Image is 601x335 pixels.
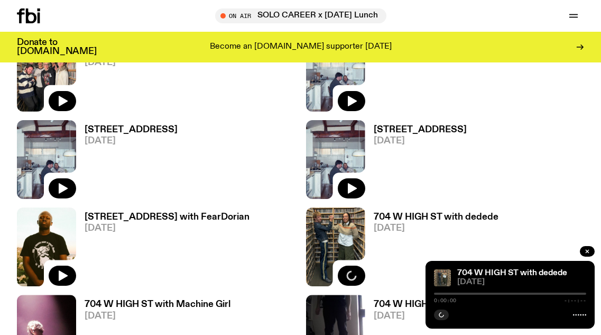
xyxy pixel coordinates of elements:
img: Artist Your Arms Are My Cocoon in the fbi music library [17,32,76,111]
p: Become an [DOMAIN_NAME] supporter [DATE] [210,42,392,52]
a: [STREET_ADDRESS][DATE] [365,125,467,199]
h3: [STREET_ADDRESS] with FearDorian [85,213,249,222]
span: [DATE] [85,312,230,321]
a: [STREET_ADDRESS][DATE] [365,38,467,111]
a: [STREET_ADDRESS] with Your Arms Are My Cocoon[DATE] [76,38,295,111]
img: Pat sits at a dining table with his profile facing the camera. Rhea sits to his left facing the c... [306,120,365,199]
h3: [STREET_ADDRESS] [85,125,178,134]
img: Pat sits at a dining table with his profile facing the camera. Rhea sits to his left facing the c... [306,32,365,111]
h3: [STREET_ADDRESS] [374,125,467,134]
span: [DATE] [457,278,586,286]
a: [STREET_ADDRESS] with FearDorian[DATE] [76,213,249,286]
span: -:--:-- [564,298,586,303]
button: On AirSOLO CAREER x [DATE] Lunch [215,8,386,23]
a: 704 W HIGH ST with dedede[DATE] [365,213,498,286]
h3: Donate to [DOMAIN_NAME] [17,38,97,56]
a: 704 W HIGH ST with dedede [457,269,567,277]
span: [DATE] [85,137,178,146]
span: 0:00:00 [434,298,456,303]
span: [DATE] [374,137,467,146]
span: [DATE] [374,224,498,233]
h3: 704 W HIGH ST with Machine Girl [85,300,230,309]
a: [STREET_ADDRESS][DATE] [76,125,178,199]
h3: 704 W HIGH ST with frogurt [374,300,496,309]
span: [DATE] [85,224,249,233]
span: [DATE] [374,312,496,321]
h3: 704 W HIGH ST with dedede [374,213,498,222]
span: [DATE] [85,58,295,67]
img: Pat sits at a dining table with his profile facing the camera. Rhea sits to his left facing the c... [17,120,76,199]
